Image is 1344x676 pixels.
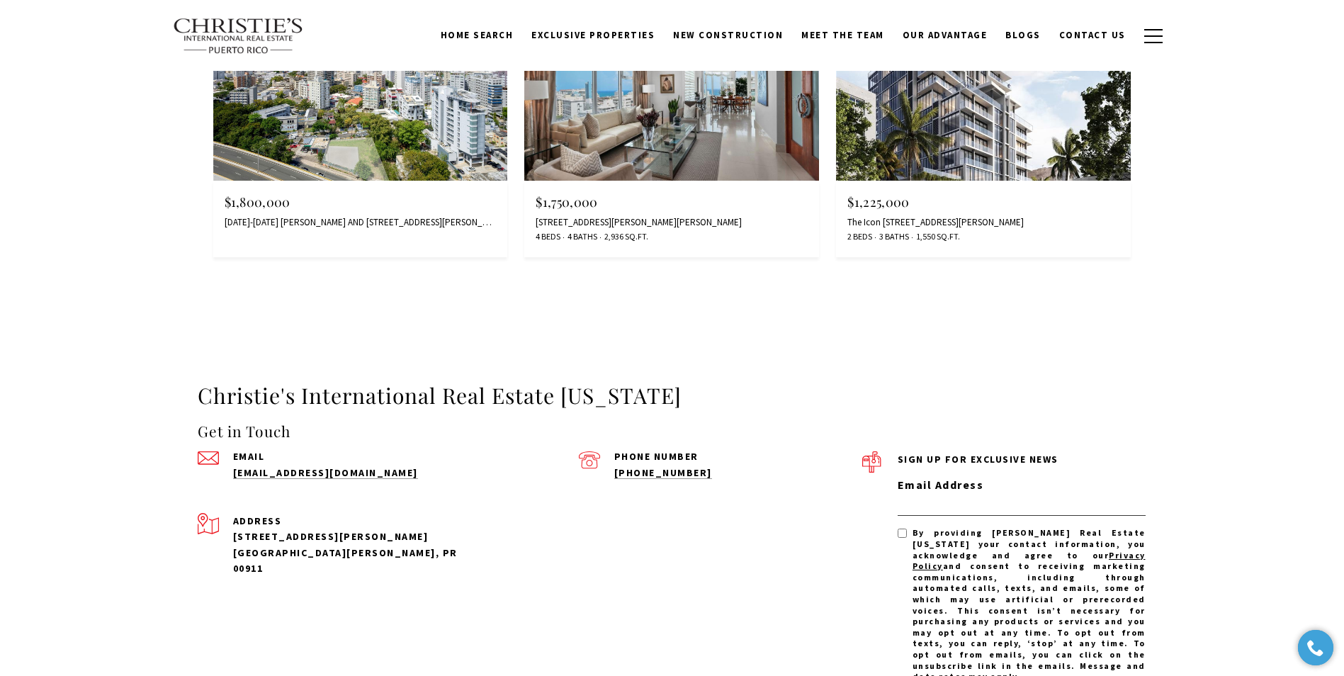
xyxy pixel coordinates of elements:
button: button [1135,16,1172,57]
span: 2 Beds [847,231,872,243]
span: Contact Us [1059,29,1126,41]
span: 4 Baths [564,231,597,243]
a: call (939) 337-3000 [614,466,712,479]
label: Email Address [898,476,1146,495]
span: $1,800,000 [225,193,290,210]
a: Meet the Team [792,22,893,49]
span: [GEOGRAPHIC_DATA][PERSON_NAME], PR 00911 [233,546,458,575]
span: 3 Baths [876,231,909,243]
p: Address [233,513,481,529]
img: Sold [524,15,819,181]
span: $1,225,000 [847,193,909,210]
a: send an email to admin@cirepr.com [233,466,418,479]
span: New Construction [673,29,783,41]
span: Our Advantage [903,29,988,41]
div: The Icon [STREET_ADDRESS][PERSON_NAME] [847,217,1119,228]
span: 4 Beds [536,231,560,243]
img: Pending [836,15,1131,181]
a: Blogs [996,22,1050,49]
p: Email [233,451,481,461]
img: Sold [213,15,508,181]
a: Home Search [431,22,523,49]
span: 1,550 Sq.Ft. [913,231,960,243]
a: New Construction [664,22,792,49]
span: Exclusive Properties [531,29,655,41]
input: By providing Christie's Real Estate Puerto Rico your contact information, you acknowledge and agr... [898,529,907,538]
div: [DATE]-[DATE] [PERSON_NAME] AND [STREET_ADDRESS][PERSON_NAME][PERSON_NAME] [225,217,497,228]
span: Blogs [1005,29,1041,41]
div: [STREET_ADDRESS][PERSON_NAME][PERSON_NAME] [536,217,808,228]
a: Privacy Policy - open in a new tab [913,550,1146,572]
span: 2,936 Sq.Ft. [601,231,648,243]
a: Pending Pending MLS® PR9104892 $1,225,000 The Icon [STREET_ADDRESS][PERSON_NAME] 2 Beds 3 Baths 1... [836,15,1131,257]
a: Our Advantage [893,22,997,49]
div: [STREET_ADDRESS][PERSON_NAME] [233,529,481,544]
p: Phone Number [614,451,862,461]
a: Sold Sold MLS® PR9100552 $1,800,000 [DATE]-[DATE] [PERSON_NAME] AND [STREET_ADDRESS][PERSON_NAME]... [213,15,508,257]
span: $1,750,000 [536,193,597,210]
a: Exclusive Properties [522,22,664,49]
p: Sign up for exclusive news [898,451,1146,467]
h4: Get in Touch [198,420,862,443]
h3: Christie's International Real Estate [US_STATE] [198,382,1147,410]
a: Sold Sold MLS® PR9108177 $1,750,000 [STREET_ADDRESS][PERSON_NAME][PERSON_NAME] 4 Beds 4 Baths 2,9... [524,15,819,257]
img: Christie's International Real Estate text transparent background [173,18,305,55]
